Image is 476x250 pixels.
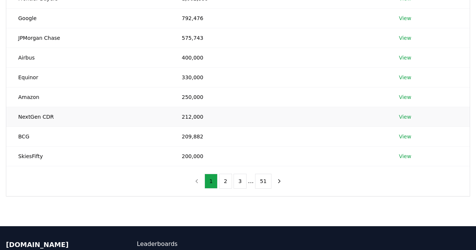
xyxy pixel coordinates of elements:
[170,87,387,107] td: 250,000
[399,133,411,140] a: View
[170,126,387,146] td: 209,882
[170,28,387,48] td: 575,743
[399,93,411,101] a: View
[255,174,271,189] button: 51
[6,126,170,146] td: BCG
[399,34,411,42] a: View
[6,107,170,126] td: NextGen CDR
[6,87,170,107] td: Amazon
[6,48,170,67] td: Airbus
[219,174,232,189] button: 2
[399,113,411,121] a: View
[6,240,107,250] p: [DOMAIN_NAME]
[6,67,170,87] td: Equinor
[170,8,387,28] td: 792,476
[137,240,238,249] a: Leaderboards
[248,177,254,186] li: ...
[170,48,387,67] td: 400,000
[399,153,411,160] a: View
[205,174,218,189] button: 1
[273,174,286,189] button: next page
[6,28,170,48] td: JPMorgan Chase
[399,15,411,22] a: View
[234,174,247,189] button: 3
[6,8,170,28] td: Google
[6,146,170,166] td: SkiesFifty
[170,67,387,87] td: 330,000
[399,54,411,61] a: View
[170,146,387,166] td: 200,000
[399,74,411,81] a: View
[170,107,387,126] td: 212,000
